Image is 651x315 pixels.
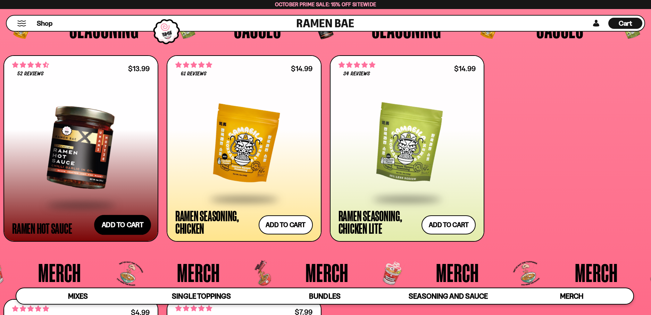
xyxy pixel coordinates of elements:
[38,260,81,285] span: Merch
[12,60,49,69] span: 4.71 stars
[291,65,312,72] div: $14.99
[608,16,642,31] div: Cart
[172,292,231,300] span: Single Toppings
[177,260,220,285] span: Merch
[510,288,633,304] a: Merch
[575,260,618,285] span: Merch
[560,292,583,300] span: Merch
[339,209,418,234] div: Ramen Seasoning, Chicken Lite
[3,55,158,242] a: 4.71 stars 52 reviews $13.99 Ramen Hot Sauce Add to cart
[436,260,479,285] span: Merch
[259,215,313,234] button: Add to cart
[68,292,88,300] span: Mixes
[309,292,340,300] span: Bundles
[12,304,49,313] span: 4.75 stars
[128,65,150,72] div: $13.99
[140,288,263,304] a: Single Toppings
[167,55,322,242] a: 4.84 stars 61 reviews $14.99 Ramen Seasoning, Chicken Add to cart
[94,215,151,235] button: Add to cart
[175,209,255,234] div: Ramen Seasoning, Chicken
[275,1,376,8] span: October Prime Sale: 15% off Sitewide
[454,65,476,72] div: $14.99
[330,55,485,242] a: 5.00 stars 34 reviews $14.99 Ramen Seasoning, Chicken Lite Add to cart
[16,288,140,304] a: Mixes
[339,60,375,69] span: 5.00 stars
[37,18,52,29] a: Shop
[175,60,212,69] span: 4.84 stars
[422,215,476,234] button: Add to cart
[37,19,52,28] span: Shop
[181,71,207,77] span: 61 reviews
[619,19,632,27] span: Cart
[263,288,386,304] a: Bundles
[17,71,44,77] span: 52 reviews
[175,304,212,313] span: 4.86 stars
[343,71,370,77] span: 34 reviews
[386,288,510,304] a: Seasoning and Sauce
[306,260,348,285] span: Merch
[409,292,487,300] span: Seasoning and Sauce
[17,20,26,26] button: Mobile Menu Trigger
[12,222,72,234] div: Ramen Hot Sauce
